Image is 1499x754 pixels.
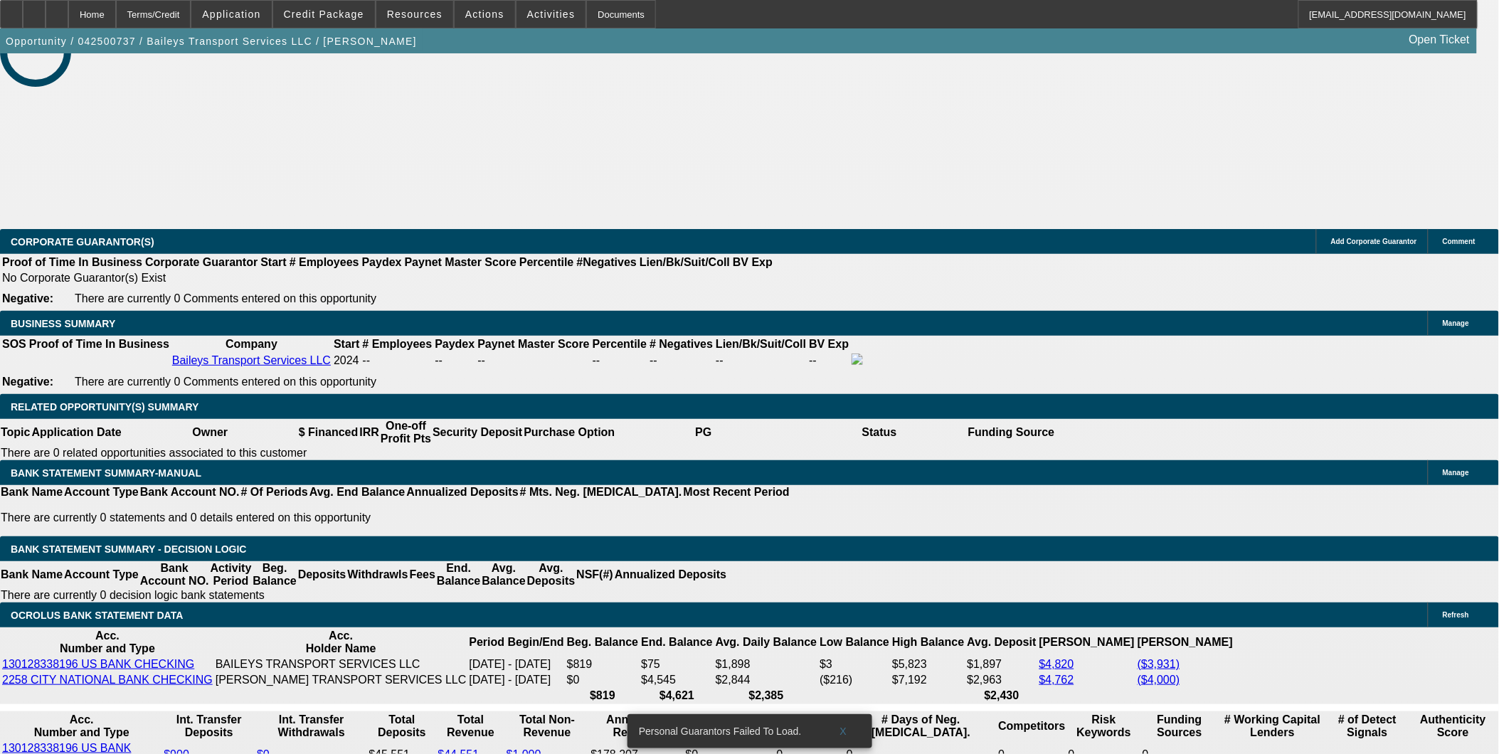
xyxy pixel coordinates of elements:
th: Withdrawls [346,561,408,588]
th: Account Type [63,485,139,499]
span: Application [202,9,260,20]
span: Actions [465,9,504,20]
th: Avg. Deposits [526,561,576,588]
th: Application Date [31,419,122,446]
b: Lien/Bk/Suit/Coll [716,338,806,350]
img: facebook-icon.png [852,354,863,365]
th: Owner [122,419,298,446]
span: Opportunity / 042500737 / Baileys Transport Services LLC / [PERSON_NAME] [6,36,417,47]
span: -- [363,354,371,366]
b: Start [260,256,286,268]
th: Acc. Holder Name [215,629,467,656]
th: IRR [359,419,380,446]
b: Start [334,338,359,350]
th: Acc. Number and Type [1,713,161,740]
th: Int. Transfer Withdrawals [256,713,366,740]
span: There are currently 0 Comments entered on this opportunity [75,292,376,304]
a: Open Ticket [1404,28,1476,52]
th: Avg. End Balance [309,485,406,499]
th: Annualized Deposits [614,561,727,588]
b: Company [226,338,277,350]
th: Total Non-Revenue [506,713,589,740]
th: End. Balance [640,629,713,656]
th: Competitors [998,713,1066,740]
span: RELATED OPPORTUNITY(S) SUMMARY [11,401,198,413]
span: BUSINESS SUMMARY [11,318,115,329]
th: Deposits [297,561,347,588]
th: Risk Keywords [1068,713,1140,740]
div: Personal Guarantors Failed To Load. [627,714,821,748]
th: $2,385 [715,689,818,703]
span: Add Corporate Guarantor [1331,238,1417,245]
b: # Employees [363,338,433,350]
th: # Of Periods [240,485,309,499]
td: BAILEYS TRANSPORT SERVICES LLC [215,657,467,671]
td: $1,897 [967,657,1037,671]
span: There are currently 0 Comments entered on this opportunity [75,376,376,388]
th: # Working Capital Lenders [1219,713,1327,740]
td: -- [434,353,475,368]
th: Funding Sources [1142,713,1218,740]
b: Negative: [2,376,53,388]
span: Refresh [1443,611,1469,619]
span: Resources [387,9,443,20]
th: Proof of Time In Business [1,255,143,270]
th: Bank Account NO. [139,485,240,499]
a: Baileys Transport Services LLC [172,354,331,366]
td: $0 [566,673,639,687]
th: [PERSON_NAME] [1039,629,1135,656]
a: $4,762 [1039,674,1074,686]
span: Bank Statement Summary - Decision Logic [11,543,247,555]
b: # Negatives [650,338,713,350]
th: End. Balance [436,561,481,588]
span: CORPORATE GUARANTOR(S) [11,236,154,248]
th: Beg. Balance [252,561,297,588]
td: $7,192 [891,673,965,687]
b: BV Exp [733,256,773,268]
span: OCROLUS BANK STATEMENT DATA [11,610,183,621]
a: ($4,000) [1138,674,1180,686]
th: Funding Source [968,419,1056,446]
div: -- [477,354,589,367]
th: Activity Period [210,561,253,588]
th: [PERSON_NAME] [1137,629,1234,656]
b: Paynet Master Score [405,256,517,268]
button: Activities [517,1,586,28]
th: Avg. Daily Balance [715,629,818,656]
div: -- [650,354,713,367]
td: $3 [819,657,890,671]
b: Paynet Master Score [477,338,589,350]
th: Avg. Deposit [967,629,1037,656]
span: Activities [527,9,576,20]
td: -- [808,353,849,368]
b: Percentile [519,256,573,268]
th: Total Revenue [438,713,504,740]
td: ($216) [819,673,890,687]
th: Int. Transfer Deposits [163,713,255,740]
th: One-off Profit Pts [380,419,432,446]
b: Lien/Bk/Suit/Coll [640,256,730,268]
a: 2258 CITY NATIONAL BANK CHECKING [2,674,213,686]
td: [DATE] - [DATE] [469,657,565,671]
td: $2,963 [967,673,1037,687]
th: Proof of Time In Business [28,337,170,351]
div: -- [593,354,647,367]
td: [PERSON_NAME] TRANSPORT SERVICES LLC [215,673,467,687]
th: Low Balance [819,629,890,656]
p: There are currently 0 statements and 0 details entered on this opportunity [1,511,790,524]
th: Bank Account NO. [139,561,210,588]
td: $4,545 [640,673,713,687]
th: $ Financed [298,419,359,446]
button: Actions [455,1,515,28]
a: ($3,931) [1138,658,1180,670]
b: Corporate Guarantor [145,256,258,268]
th: Account Type [63,561,139,588]
th: $4,621 [640,689,713,703]
th: SOS [1,337,27,351]
span: Manage [1443,469,1469,477]
a: $4,820 [1039,658,1074,670]
th: High Balance [891,629,965,656]
b: #Negatives [577,256,637,268]
button: Credit Package [273,1,375,28]
th: Beg. Balance [566,629,639,656]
